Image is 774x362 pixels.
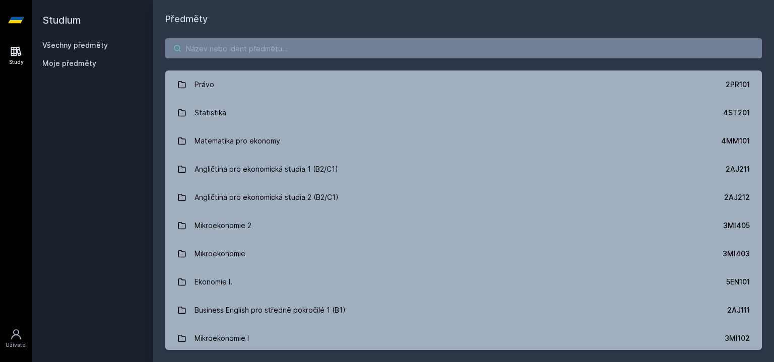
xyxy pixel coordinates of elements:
[2,40,30,71] a: Study
[726,80,750,90] div: 2PR101
[195,272,232,292] div: Ekonomie I.
[165,155,762,183] a: Angličtina pro ekonomická studia 1 (B2/C1) 2AJ211
[6,341,27,349] div: Uživatel
[165,211,762,240] a: Mikroekonomie 2 3MI405
[165,70,762,99] a: Právo 2PR101
[165,12,762,26] h1: Předměty
[165,38,762,58] input: Název nebo ident předmětu…
[165,183,762,211] a: Angličtina pro ekonomická studia 2 (B2/C1) 2AJ212
[723,249,750,259] div: 3MI403
[195,159,338,179] div: Angličtina pro ekonomická studia 1 (B2/C1)
[195,187,339,207] div: Angličtina pro ekonomická studia 2 (B2/C1)
[195,131,280,151] div: Matematika pro ekonomy
[165,127,762,155] a: Matematika pro ekonomy 4MM101
[725,333,750,343] div: 3MI102
[165,99,762,127] a: Statistika 4ST201
[723,108,750,118] div: 4ST201
[723,221,750,231] div: 3MI405
[165,324,762,352] a: Mikroekonomie I 3MI102
[195,215,251,236] div: Mikroekonomie 2
[42,58,96,68] span: Moje předměty
[195,75,214,95] div: Právo
[721,136,750,146] div: 4MM101
[9,58,24,66] div: Study
[195,103,226,123] div: Statistika
[165,268,762,296] a: Ekonomie I. 5EN101
[195,300,346,320] div: Business English pro středně pokročilé 1 (B1)
[42,41,108,49] a: Všechny předměty
[2,323,30,354] a: Uživatel
[724,192,750,202] div: 2AJ212
[727,305,750,315] div: 2AJ111
[165,240,762,268] a: Mikroekonomie 3MI403
[726,164,750,174] div: 2AJ211
[726,277,750,287] div: 5EN101
[165,296,762,324] a: Business English pro středně pokročilé 1 (B1) 2AJ111
[195,328,249,348] div: Mikroekonomie I
[195,244,245,264] div: Mikroekonomie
